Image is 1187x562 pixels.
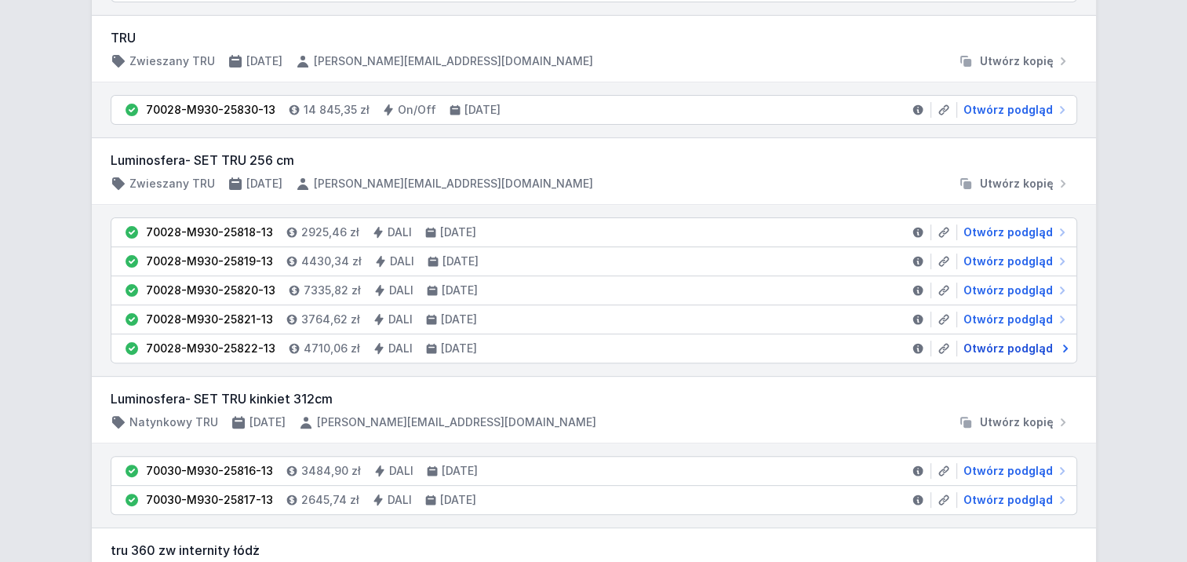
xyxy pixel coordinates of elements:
h4: 7335,82 zł [304,283,361,298]
h4: DALI [388,312,413,327]
a: Otwórz podgląd [957,283,1070,298]
a: Otwórz podgląd [957,492,1070,508]
h4: 4710,06 zł [304,341,360,356]
div: 70028-M930-25822-13 [146,341,275,356]
h4: 3764,62 zł [301,312,360,327]
h4: [DATE] [441,341,477,356]
h4: Natynkowy TRU [129,414,218,430]
h4: Zwieszany TRU [129,176,215,192]
button: Utwórz kopię [952,176,1077,192]
div: 70028-M930-25820-13 [146,283,275,298]
h4: On/Off [398,102,436,118]
h4: 14 845,35 zł [304,102,370,118]
div: 70030-M930-25817-13 [146,492,273,508]
h4: [DATE] [442,254,479,269]
h4: [PERSON_NAME][EMAIL_ADDRESS][DOMAIN_NAME] [314,53,593,69]
div: 70028-M930-25819-13 [146,254,273,269]
span: Utwórz kopię [980,53,1054,69]
span: Otwórz podgląd [963,492,1053,508]
h3: tru 360 zw internity łódż [111,541,1077,560]
div: 70028-M930-25818-13 [146,224,273,240]
h4: [DATE] [442,463,478,479]
h4: DALI [389,283,413,298]
h4: [DATE] [442,283,478,298]
span: Utwórz kopię [980,176,1054,192]
a: Otwórz podgląd [957,102,1070,118]
h4: [DATE] [464,102,501,118]
h4: 2925,46 zł [301,224,359,240]
a: Otwórz podgląd [957,254,1070,269]
a: Otwórz podgląd [957,224,1070,240]
span: Otwórz podgląd [963,312,1053,327]
span: Otwórz podgląd [963,224,1053,240]
span: Utwórz kopię [980,414,1054,430]
span: Otwórz podgląd [963,102,1053,118]
h4: DALI [390,254,414,269]
h4: DALI [388,341,413,356]
h4: [DATE] [246,176,282,192]
h3: Luminosfera- SET TRU 256 cm [111,151,1077,170]
h4: [PERSON_NAME][EMAIL_ADDRESS][DOMAIN_NAME] [317,414,596,430]
h4: Zwieszany TRU [129,53,215,69]
h4: [PERSON_NAME][EMAIL_ADDRESS][DOMAIN_NAME] [314,176,593,192]
h4: [DATE] [249,414,286,430]
h4: DALI [388,492,412,508]
h3: Luminosfera- SET TRU kinkiet 312cm [111,389,1077,408]
div: 70028-M930-25821-13 [146,312,273,327]
h4: DALI [389,463,413,479]
a: Otwórz podgląd [957,341,1070,356]
div: 70030-M930-25816-13 [146,463,273,479]
h4: 2645,74 zł [301,492,359,508]
span: Otwórz podgląd [963,341,1053,356]
span: Otwórz podgląd [963,254,1053,269]
h4: 4430,34 zł [301,254,362,269]
h4: DALI [388,224,412,240]
div: 70028-M930-25830-13 [146,102,275,118]
span: Otwórz podgląd [963,283,1053,298]
a: Otwórz podgląd [957,312,1070,327]
h4: [DATE] [440,492,476,508]
h4: [DATE] [246,53,282,69]
button: Utwórz kopię [952,53,1077,69]
h4: 3484,90 zł [301,463,361,479]
span: Otwórz podgląd [963,463,1053,479]
button: Utwórz kopię [952,414,1077,430]
h4: [DATE] [441,312,477,327]
h3: TRU [111,28,1077,47]
h4: [DATE] [440,224,476,240]
a: Otwórz podgląd [957,463,1070,479]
